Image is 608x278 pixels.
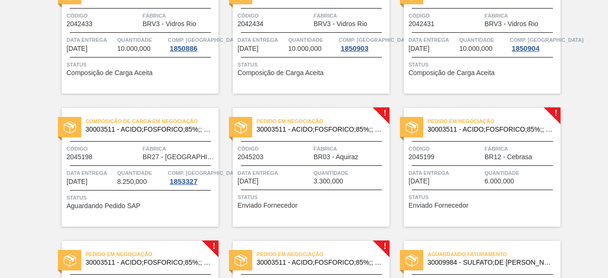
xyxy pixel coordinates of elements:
[339,35,387,52] a: Comp. [GEOGRAPHIC_DATA]1850903
[313,178,343,185] span: 3.300,000
[168,35,216,52] a: Comp. [GEOGRAPHIC_DATA]1850886
[510,35,583,45] span: Comp. Carga
[85,259,211,266] span: 30003511 - ACIDO;FOSFORICO;85%;; CONTAINER
[459,45,493,52] span: 10.000,000
[256,259,382,266] span: 30003511 - ACIDO;FOSFORICO;85%;; CONTAINER
[313,168,387,178] span: Quantidade
[237,35,286,45] span: Data Entrega
[142,144,216,153] span: Fábrica
[66,153,93,161] span: 2045198
[237,202,297,209] span: Enviado Fornecedor
[117,168,166,178] span: Quantidade
[168,168,216,185] a: Comp. [GEOGRAPHIC_DATA]1853327
[237,192,387,202] span: Status
[408,60,558,69] span: Status
[408,11,482,20] span: Código
[66,168,115,178] span: Data Entrega
[427,126,553,133] span: 30003511 - ACIDO;FOSFORICO;85%;; CONTAINER
[408,69,494,77] span: Composição de Carga Aceita
[142,11,216,20] span: Fábrica
[142,20,196,28] span: BRV3 - Vidros Rio
[237,168,311,178] span: Data Entrega
[66,35,115,45] span: Data Entrega
[408,153,435,161] span: 2045199
[256,249,389,259] span: Pedido em Negociação
[256,126,382,133] span: 30003511 - ACIDO;FOSFORICO;85%;; CONTAINER
[313,153,358,161] span: BR03 - Aquiraz
[237,60,387,69] span: Status
[237,45,258,52] span: 17/10/2025
[66,20,93,28] span: 2042433
[237,178,258,185] span: 19/10/2025
[427,259,553,266] span: 30009984 - SULFATO;DE SODIO ANIDRO;;
[484,20,538,28] span: BRV3 - Vidros Rio
[85,116,218,126] span: Composição de Carga em Negociação
[408,168,482,178] span: Data Entrega
[66,11,140,20] span: Código
[168,178,199,185] div: 1853327
[313,144,387,153] span: Fábrica
[459,35,508,45] span: Quantidade
[237,144,311,153] span: Código
[288,35,337,45] span: Quantidade
[408,45,429,52] span: 17/10/2025
[313,11,387,20] span: Fábrica
[237,153,264,161] span: 2045203
[117,35,166,45] span: Quantidade
[427,116,560,126] span: Pedido em Negociação
[484,153,532,161] span: BR12 - Cebrasa
[85,249,218,259] span: Pedido em Negociação
[218,108,389,227] a: !statusPedido em Negociação30003511 - ACIDO;FOSFORICO;85%;; CONTAINERCódigo2045203FábricaBR03 - A...
[408,144,482,153] span: Código
[484,178,514,185] span: 6.000,000
[408,202,468,209] span: Enviado Fornecedor
[237,69,323,77] span: Composição de Carga Aceita
[510,35,558,52] a: Comp. [GEOGRAPHIC_DATA]1850904
[85,126,211,133] span: 30003511 - ACIDO;FOSFORICO;85%;; CONTAINER
[66,45,87,52] span: 11/10/2025
[66,193,216,202] span: Status
[389,108,560,227] a: !statusPedido em Negociação30003511 - ACIDO;FOSFORICO;85%;; CONTAINERCódigo2045199FábricaBR12 - C...
[66,69,152,77] span: Composição de Carga Aceita
[237,20,264,28] span: 2042434
[142,153,216,161] span: BR27 - Nova Minas
[256,116,389,126] span: Pedido em Negociação
[427,249,560,259] span: Aguardando Faturamento
[168,35,241,45] span: Comp. Carga
[117,45,151,52] span: 10.000,000
[235,254,247,267] img: status
[64,254,76,267] img: status
[484,144,558,153] span: Fábrica
[288,45,322,52] span: 10.000,000
[47,108,218,227] a: statusComposição de Carga em Negociação30003511 - ACIDO;FOSFORICO;85%;; CONTAINERCódigo2045198Fáb...
[406,121,418,134] img: status
[66,60,216,69] span: Status
[408,20,435,28] span: 2042431
[235,121,247,134] img: status
[510,45,541,52] div: 1850904
[66,202,141,210] span: Aguardando Pedido SAP
[339,45,370,52] div: 1850903
[484,11,558,20] span: Fábrica
[64,121,76,134] img: status
[408,178,429,185] span: 19/10/2025
[237,11,311,20] span: Código
[408,35,457,45] span: Data Entrega
[66,144,140,153] span: Código
[339,35,412,45] span: Comp. Carga
[484,168,558,178] span: Quantidade
[168,45,199,52] div: 1850886
[117,178,147,185] span: 8.250,000
[406,254,418,267] img: status
[168,168,241,178] span: Comp. Carga
[313,20,367,28] span: BRV3 - Vidros Rio
[66,178,87,185] span: 18/10/2025
[408,192,558,202] span: Status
